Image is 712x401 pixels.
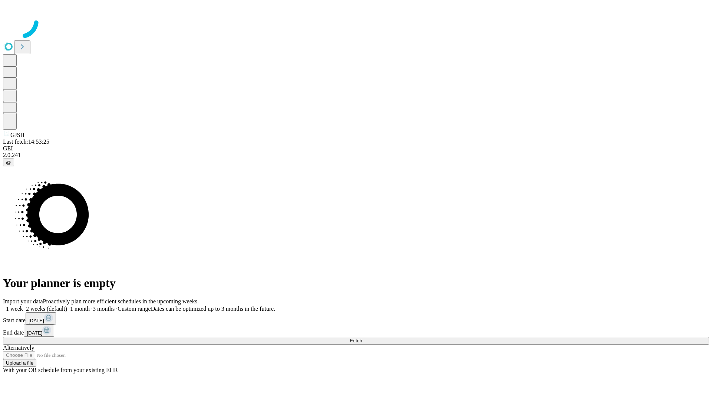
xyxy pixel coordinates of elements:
[6,306,23,312] span: 1 week
[24,325,54,337] button: [DATE]
[350,338,362,343] span: Fetch
[3,359,36,367] button: Upload a file
[6,160,11,165] span: @
[43,298,199,304] span: Proactively plan more efficient schedules in the upcoming weeks.
[3,337,709,345] button: Fetch
[3,145,709,152] div: GEI
[29,318,44,323] span: [DATE]
[26,312,56,325] button: [DATE]
[151,306,275,312] span: Dates can be optimized up to 3 months in the future.
[27,330,42,336] span: [DATE]
[3,152,709,159] div: 2.0.241
[93,306,115,312] span: 3 months
[3,325,709,337] div: End date
[3,138,49,145] span: Last fetch: 14:53:25
[3,345,34,351] span: Alternatively
[3,276,709,290] h1: Your planner is empty
[10,132,24,138] span: GJSH
[3,298,43,304] span: Import your data
[118,306,151,312] span: Custom range
[3,367,118,373] span: With your OR schedule from your existing EHR
[26,306,67,312] span: 2 weeks (default)
[70,306,90,312] span: 1 month
[3,312,709,325] div: Start date
[3,159,14,166] button: @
